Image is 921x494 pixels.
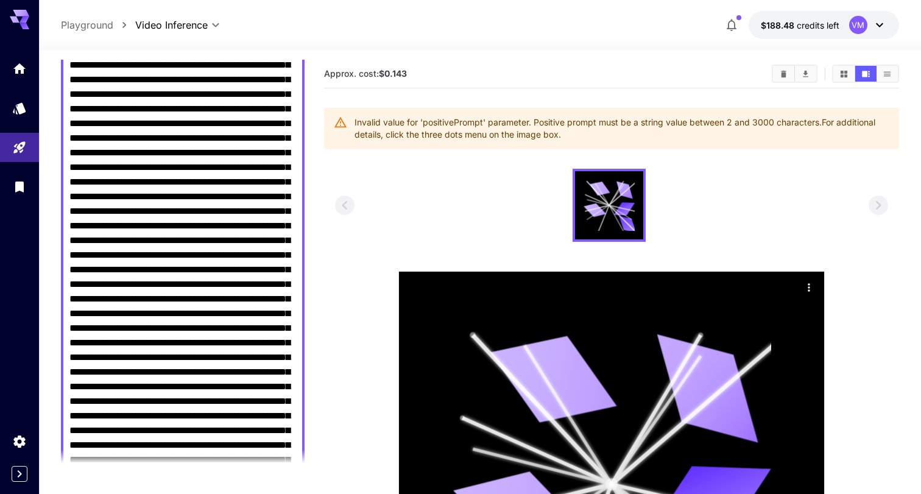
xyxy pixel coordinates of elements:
[61,18,135,32] nav: breadcrumb
[355,111,889,146] div: Invalid value for 'positivePrompt' parameter. Positive prompt must be a string value between 2 an...
[135,18,208,32] span: Video Inference
[772,65,817,83] div: Clear AllDownload All
[832,65,899,83] div: Show media in grid viewShow media in video viewShow media in list view
[324,68,407,79] span: Approx. cost:
[12,140,27,155] div: Playground
[761,19,839,32] div: $188.48423
[761,20,797,30] span: $188.48
[749,11,899,39] button: $188.48423VM
[12,179,27,194] div: Library
[12,466,27,482] button: Expand sidebar
[12,61,27,76] div: Home
[833,66,855,82] button: Show media in grid view
[12,434,27,449] div: Settings
[797,20,839,30] span: credits left
[849,16,867,34] div: VM
[855,66,877,82] button: Show media in video view
[800,278,818,296] div: Actions
[773,66,794,82] button: Clear All
[877,66,898,82] button: Show media in list view
[795,66,816,82] button: Download All
[12,101,27,116] div: Models
[379,68,407,79] b: $0.143
[61,18,113,32] a: Playground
